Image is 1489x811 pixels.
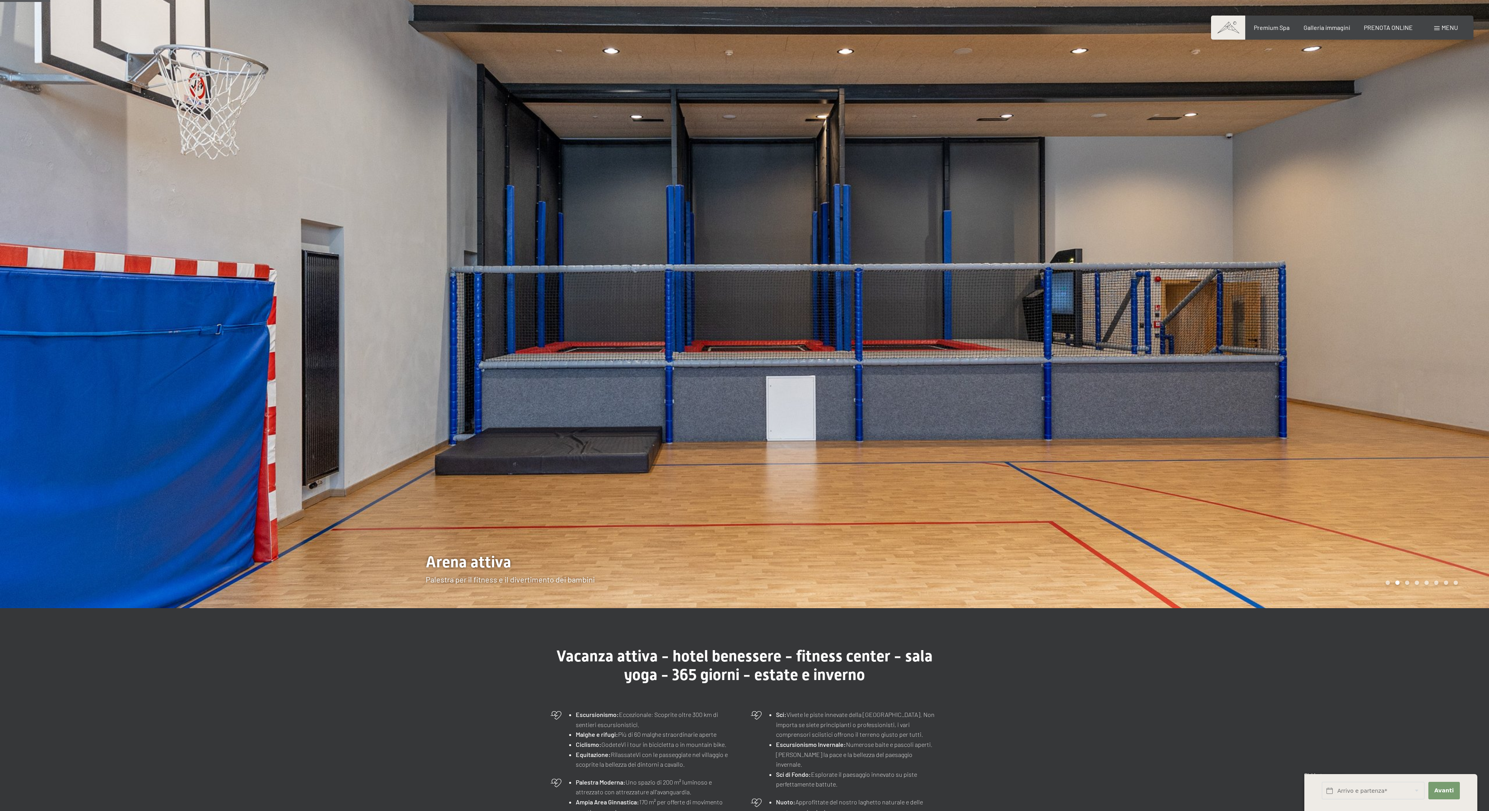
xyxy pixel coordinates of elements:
[1415,581,1419,585] div: Carousel Page 4
[1386,581,1390,585] div: Carousel Page 1
[776,771,811,778] strong: Sci di Fondo:
[576,751,611,758] strong: Equitazione:
[776,711,786,718] strong: Sci:
[576,739,739,750] li: GodeteVi i tour in bicicletta o in mountain bike.
[576,778,626,786] strong: Palestra Moderna:
[1428,782,1460,799] button: Avanti
[576,777,739,797] li: Uno spazio di 200 m² luminoso e attrezzato con attrezzature all'avanguardia.
[576,711,619,718] strong: Escursionismo:
[1364,24,1413,31] a: PRENOTA ONLINE
[576,798,639,806] strong: Ampia Area Ginnastica:
[1444,581,1448,585] div: Carousel Page 7
[1434,581,1438,585] div: Carousel Page 6
[776,769,939,789] li: Esplorate il paesaggio innevato su piste perfettamente battute.
[576,731,618,738] strong: Malghe e rifugi:
[1304,772,1343,778] span: Richiesta express
[776,741,846,748] strong: Escursionismo Invernale:
[1454,581,1458,585] div: Carousel Page 8
[1405,581,1409,585] div: Carousel Page 3
[1395,581,1400,585] div: Carousel Page 2 (Current Slide)
[1304,24,1350,31] a: Galleria immagini
[1383,581,1458,585] div: Carousel Pagination
[776,710,939,739] li: Vivete le piste innevate della [GEOGRAPHIC_DATA]. Non importa se siete principianti o professioni...
[1442,24,1458,31] span: Menu
[1424,581,1429,585] div: Carousel Page 5
[576,729,739,739] li: Più di 60 malghe straordinarie aperte
[776,739,939,769] li: Numerose baite e pascoli aperti. [PERSON_NAME] la pace e la bellezza del paesaggio invernale.
[576,710,739,729] li: Eccezionale: Scoprite oltre 300 km di sentieri escursionistici.
[1434,787,1454,795] span: Avanti
[576,750,739,769] li: RilassateVi con le passeggiate nel villaggio e scoprite la bellezza dei dintorni a cavallo.
[556,647,933,684] span: Vacanza attiva - hotel benessere - fitness center - sala yoga - 365 giorni - estate e inverno
[776,798,795,806] strong: Nuoto:
[1254,24,1290,31] a: Premium Spa
[576,741,601,748] strong: Ciclismo:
